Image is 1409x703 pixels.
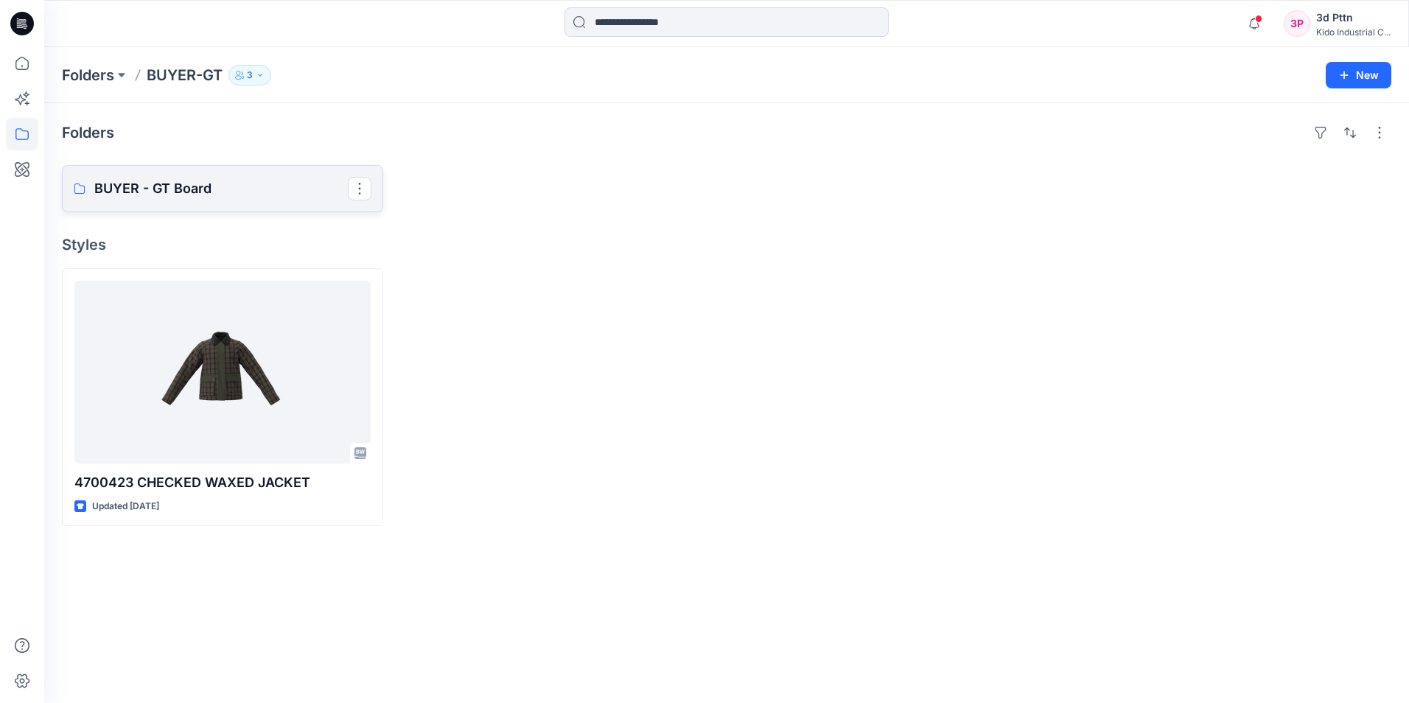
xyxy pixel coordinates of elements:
a: Folders [62,65,114,85]
a: BUYER - GT Board [62,165,383,212]
p: Updated [DATE] [92,499,159,514]
button: New [1326,62,1391,88]
p: BUYER - GT Board [94,178,348,199]
p: BUYER-GT [147,65,223,85]
a: 4700423 CHECKED WAXED JACKET [74,281,371,464]
button: 3 [228,65,271,85]
div: 3d Pttn [1316,9,1391,27]
div: 3P [1284,10,1310,37]
div: Kido Industrial C... [1316,27,1391,38]
h4: Styles [62,236,1391,253]
h4: Folders [62,124,114,141]
p: 4700423 CHECKED WAXED JACKET [74,472,371,493]
p: 3 [247,67,253,83]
